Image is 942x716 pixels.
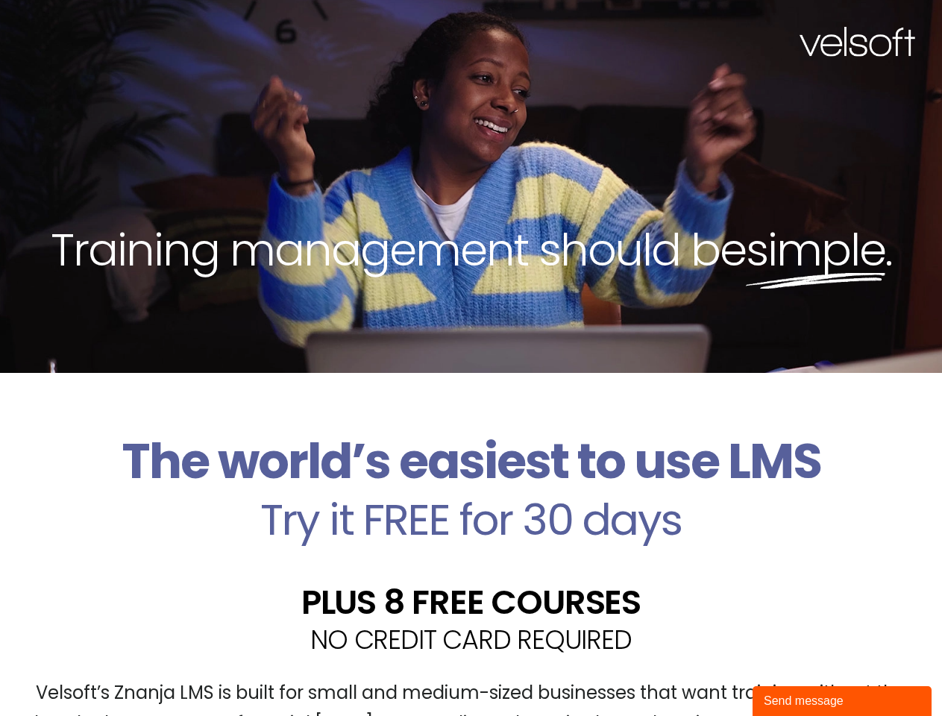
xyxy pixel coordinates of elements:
[11,626,931,653] h2: NO CREDIT CARD REQUIRED
[11,433,931,491] h2: The world’s easiest to use LMS
[11,585,931,619] h2: PLUS 8 FREE COURSES
[11,498,931,541] h2: Try it FREE for 30 days
[746,219,885,281] span: simple
[753,683,935,716] iframe: chat widget
[27,221,915,279] h2: Training management should be .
